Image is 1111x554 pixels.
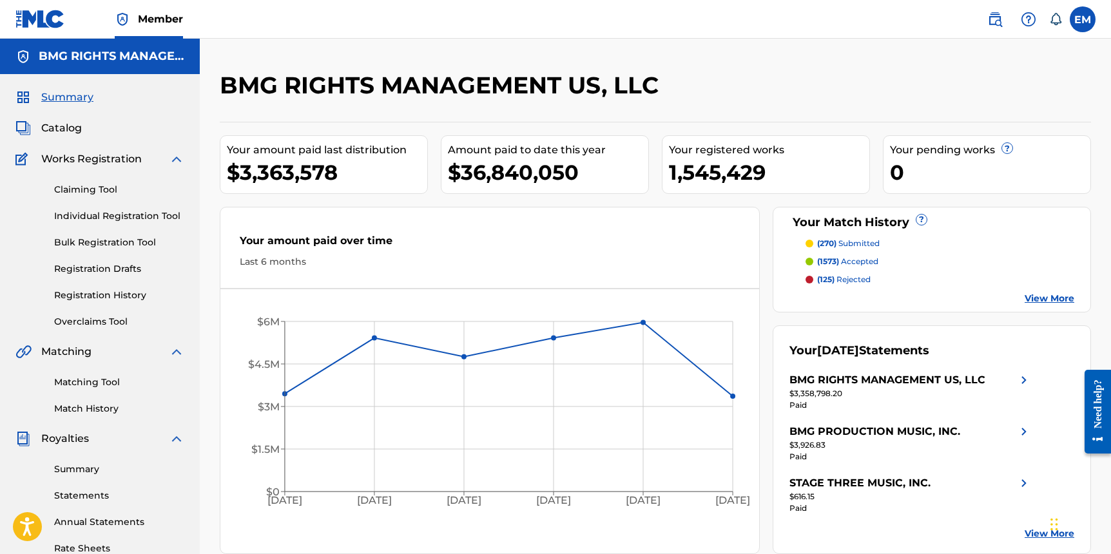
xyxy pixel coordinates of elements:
a: BMG RIGHTS MANAGEMENT US, LLCright chevron icon$3,358,798.20Paid [789,372,1032,411]
tspan: [DATE] [357,495,392,507]
img: right chevron icon [1016,424,1032,439]
a: Bulk Registration Tool [54,236,184,249]
a: Claiming Tool [54,183,184,196]
div: Help [1016,6,1041,32]
tspan: $3M [258,401,280,413]
div: Your Statements [789,342,929,359]
tspan: $4.5M [248,358,280,370]
div: Paid [789,502,1032,514]
p: submitted [817,238,880,249]
span: Member [138,12,183,26]
img: right chevron icon [1016,372,1032,388]
div: $3,358,798.20 [789,388,1032,399]
tspan: [DATE] [536,495,571,507]
img: MLC Logo [15,10,65,28]
p: accepted [817,256,878,267]
tspan: [DATE] [447,495,481,507]
a: BMG PRODUCTION MUSIC, INC.right chevron icon$3,926.83Paid [789,424,1032,463]
img: Accounts [15,49,31,64]
div: Your amount paid last distribution [227,142,427,158]
span: Works Registration [41,151,142,167]
img: expand [169,151,184,167]
a: Individual Registration Tool [54,209,184,223]
div: $616.15 [789,491,1032,502]
tspan: [DATE] [716,495,751,507]
span: Summary [41,90,93,105]
a: Public Search [982,6,1008,32]
div: Paid [789,451,1032,463]
div: $36,840,050 [448,158,648,187]
tspan: $0 [266,486,280,498]
iframe: Resource Center [1075,360,1111,464]
span: ? [916,215,927,225]
div: BMG PRODUCTION MUSIC, INC. [789,424,960,439]
div: Your amount paid over time [240,233,740,255]
a: Registration History [54,289,184,302]
div: $3,926.83 [789,439,1032,451]
div: Your registered works [669,142,869,158]
span: Catalog [41,120,82,136]
tspan: $1.5M [251,443,280,455]
img: right chevron icon [1016,475,1032,491]
div: Your Match History [789,214,1075,231]
a: Match History [54,402,184,415]
div: STAGE THREE MUSIC, INC. [789,475,931,491]
span: (125) [817,274,835,284]
a: (1573) accepted [806,256,1075,267]
h2: BMG RIGHTS MANAGEMENT US, LLC [220,71,665,100]
tspan: $6M [257,316,280,328]
a: Summary [54,463,184,476]
div: Amount paid to date this year [448,142,648,158]
div: BMG RIGHTS MANAGEMENT US, LLC [789,372,985,388]
a: (125) rejected [806,274,1075,285]
div: $3,363,578 [227,158,427,187]
a: Annual Statements [54,515,184,529]
span: (1573) [817,256,839,266]
a: (270) submitted [806,238,1075,249]
img: Top Rightsholder [115,12,130,27]
img: Catalog [15,120,31,136]
div: 0 [890,158,1090,187]
a: Registration Drafts [54,262,184,276]
p: rejected [817,274,871,285]
span: Royalties [41,431,89,446]
div: Your pending works [890,142,1090,158]
div: Notifications [1049,13,1062,26]
a: Overclaims Tool [54,315,184,329]
tspan: [DATE] [626,495,661,507]
a: View More [1025,292,1074,305]
div: User Menu [1070,6,1096,32]
img: Works Registration [15,151,32,167]
span: Matching [41,344,92,359]
a: Matching Tool [54,376,184,389]
img: Summary [15,90,31,105]
tspan: [DATE] [267,495,302,507]
a: Statements [54,489,184,502]
img: Royalties [15,431,31,446]
span: (270) [817,238,836,248]
div: Paid [789,399,1032,411]
h5: BMG RIGHTS MANAGEMENT US, LLC [39,49,184,64]
img: expand [169,431,184,446]
div: 1,545,429 [669,158,869,187]
a: STAGE THREE MUSIC, INC.right chevron icon$616.15Paid [789,475,1032,514]
span: ? [1002,143,1012,153]
img: expand [169,344,184,359]
a: SummarySummary [15,90,93,105]
a: View More [1025,527,1074,540]
div: Drag [1050,505,1058,544]
img: help [1021,12,1036,27]
iframe: Chat Widget [1047,492,1111,554]
span: [DATE] [817,343,859,358]
a: CatalogCatalog [15,120,82,136]
img: Matching [15,344,32,359]
div: Last 6 months [240,255,740,269]
img: search [987,12,1003,27]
